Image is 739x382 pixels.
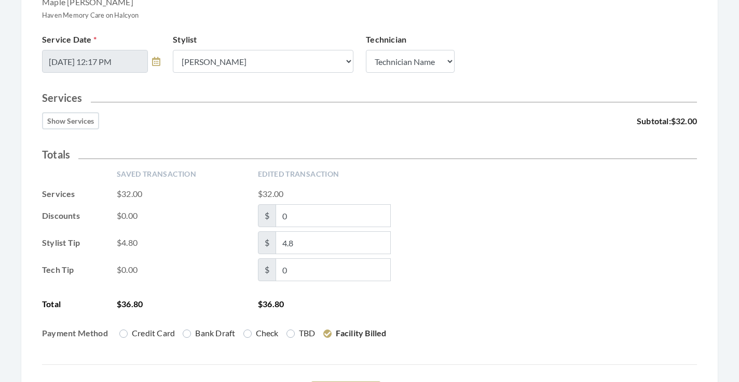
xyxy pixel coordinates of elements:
span: Payment Method [42,327,108,339]
strong: Stylist Tip [42,238,80,247]
span: $ [258,231,276,254]
strong: Discounts [42,210,80,220]
span: $ [258,204,276,227]
button: Show Services [42,112,99,129]
span: $0.00 [117,264,250,276]
span: $32.00 [671,116,697,126]
label: Technician [366,33,406,46]
label: Check [243,327,279,339]
h2: Totals [42,148,697,161]
span: $0.00 [117,209,250,222]
span: $36.80 [117,298,250,310]
strong: Services [42,189,75,199]
span: $32.00 [117,188,250,200]
label: Service Date [42,33,97,46]
span: Subtotal: [637,115,697,127]
span: $36.80 [258,298,284,310]
h2: Services [42,91,697,104]
label: Credit Card [119,327,175,339]
span: Saved Transaction [117,169,250,179]
span: Total [42,298,108,310]
small: Haven Memory Care on Halcyon [42,11,139,19]
span: $ [258,258,276,281]
input: Select Date [42,50,148,73]
label: Stylist [173,33,197,46]
span: $32.00 [258,188,283,200]
a: toggle [152,54,160,69]
span: $4.80 [117,236,250,249]
label: Bank Draft [183,327,235,339]
span: Edited Transaction [258,169,339,179]
label: TBD [286,327,316,339]
label: Facility Billed [323,327,387,339]
strong: Tech Tip [42,265,74,274]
